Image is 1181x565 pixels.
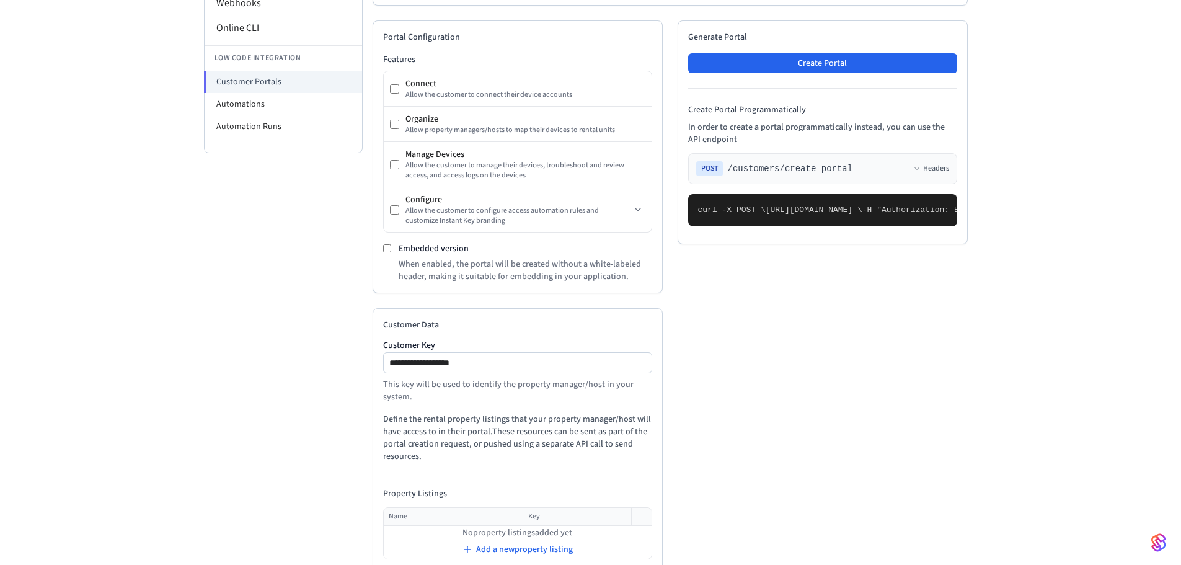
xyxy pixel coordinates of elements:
[205,45,362,71] li: Low Code Integration
[476,543,573,556] span: Add a new property listing
[383,378,652,403] p: This key will be used to identify the property manager/host in your system.
[204,71,362,93] li: Customer Portals
[405,113,645,125] div: Organize
[698,205,766,215] span: curl -X POST \
[1151,533,1166,553] img: SeamLogoGradient.69752ec5.svg
[399,242,469,255] label: Embedded version
[688,53,957,73] button: Create Portal
[688,31,957,43] h2: Generate Portal
[383,53,652,66] h3: Features
[913,164,949,174] button: Headers
[205,93,362,115] li: Automations
[766,205,862,215] span: [URL][DOMAIN_NAME] \
[399,258,652,283] p: When enabled, the portal will be created without a white-labeled header, making it suitable for e...
[383,413,652,463] p: Define the rental property listings that your property manager/host will have access to in their ...
[383,31,652,43] h2: Portal Configuration
[696,161,723,176] span: POST
[384,526,652,540] td: No property listings added yet
[405,78,645,90] div: Connect
[862,205,1094,215] span: -H "Authorization: Bearer seam_api_key_123456" \
[383,487,652,500] h4: Property Listings
[383,341,652,350] label: Customer Key
[405,161,645,180] div: Allow the customer to manage their devices, troubleshoot and review access, and access logs on th...
[384,508,523,526] th: Name
[405,90,645,100] div: Allow the customer to connect their device accounts
[205,115,362,138] li: Automation Runs
[688,104,957,116] h4: Create Portal Programmatically
[688,121,957,146] p: In order to create a portal programmatically instead, you can use the API endpoint
[728,162,853,175] span: /customers/create_portal
[405,125,645,135] div: Allow property managers/hosts to map their devices to rental units
[383,319,652,331] h2: Customer Data
[523,508,632,526] th: Key
[405,194,630,206] div: Configure
[205,16,362,40] li: Online CLI
[405,148,645,161] div: Manage Devices
[405,206,630,226] div: Allow the customer to configure access automation rules and customize Instant Key branding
